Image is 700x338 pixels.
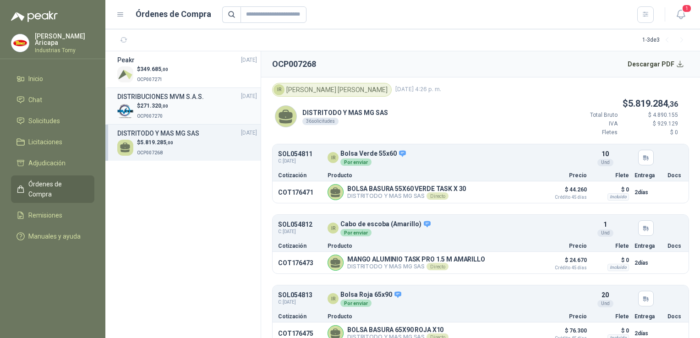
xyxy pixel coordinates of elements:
[634,187,662,198] p: 2 días
[278,221,312,228] p: SOL054812
[161,104,168,109] span: ,00
[563,120,618,128] p: IVA
[541,255,587,270] p: $ 24.670
[273,84,284,95] div: IR
[673,6,689,23] button: 1
[302,108,388,118] p: DISTRITODO Y MAS MG SAS
[11,11,58,22] img: Logo peakr
[117,55,135,65] h3: Peakr
[541,173,587,178] p: Precio
[340,291,402,299] p: Bolsa Roja 65x90
[541,314,587,319] p: Precio
[11,175,94,203] a: Órdenes de Compra
[667,243,683,249] p: Docs
[395,85,441,94] span: [DATE] 4:26 p. m.
[11,91,94,109] a: Chat
[278,292,312,299] p: SOL054813
[607,193,629,201] div: Incluido
[592,243,629,249] p: Flete
[28,74,43,84] span: Inicio
[278,151,312,158] p: SOL054811
[328,152,339,163] div: IR
[11,34,29,52] img: Company Logo
[137,65,168,74] p: $
[241,56,257,65] span: [DATE]
[340,150,407,158] p: Bolsa Verde 55x60
[137,138,173,147] p: $
[347,192,466,200] p: DISTRITODO Y MAS MG SAS
[137,77,163,82] span: OCP007271
[136,8,211,21] h1: Órdenes de Compra
[597,300,613,307] div: Und
[28,158,66,168] span: Adjudicación
[634,243,662,249] p: Entrega
[592,325,629,336] p: $ 0
[340,158,372,166] div: Por enviar
[347,263,485,270] p: DISTRITODO Y MAS MG SAS
[11,133,94,151] a: Licitaciones
[328,314,536,319] p: Producto
[603,219,607,229] p: 1
[642,33,689,48] div: 1 - 3 de 3
[634,314,662,319] p: Entrega
[347,256,485,263] p: MANGO ALUMINIO TASK PRO 1.5 M AMARILLO
[278,259,322,267] p: COT176473
[117,92,257,120] a: DISTRIBUCIONES MVM S.A.S.[DATE] Company Logo$271.320,00OCP007270
[278,330,322,337] p: COT176475
[592,173,629,178] p: Flete
[28,137,62,147] span: Licitaciones
[328,173,536,178] p: Producto
[597,159,613,166] div: Und
[328,243,536,249] p: Producto
[117,55,257,84] a: Peakr[DATE] Company Logo$349.685,00OCP007271
[563,111,618,120] p: Total Bruto
[137,114,163,119] span: OCP007270
[11,154,94,172] a: Adjudicación
[11,112,94,130] a: Solicitudes
[278,158,312,165] span: C: [DATE]
[563,128,618,137] p: Fletes
[541,195,587,200] span: Crédito 45 días
[682,4,692,13] span: 1
[117,103,133,119] img: Company Logo
[117,92,204,102] h3: DISTRIBUCIONES MVM S.A.S.
[278,228,312,235] span: C: [DATE]
[541,243,587,249] p: Precio
[541,184,587,200] p: $ 44.260
[427,192,448,200] div: Directo
[563,97,678,111] p: $
[140,139,173,146] span: 5.819.285
[340,300,372,307] div: Por enviar
[166,140,173,145] span: ,00
[623,120,678,128] p: $ 929.129
[634,257,662,268] p: 2 días
[592,314,629,319] p: Flete
[602,290,609,300] p: 20
[28,95,42,105] span: Chat
[668,100,678,109] span: ,36
[137,102,168,110] p: $
[347,326,448,333] p: BOLSA BASURA 65X90 ROJA X10
[272,58,316,71] h2: OCP007268
[278,299,312,306] span: C: [DATE]
[328,293,339,304] div: IR
[11,228,94,245] a: Manuales y ayuda
[117,128,257,157] a: DISTRITODO Y MAS MG SAS[DATE] $5.819.285,00OCP007268
[241,129,257,137] span: [DATE]
[278,314,322,319] p: Cotización
[667,314,683,319] p: Docs
[272,83,392,97] div: [PERSON_NAME] [PERSON_NAME]
[140,66,168,72] span: 349.685
[28,231,81,241] span: Manuales y ayuda
[328,223,339,234] div: IR
[541,266,587,270] span: Crédito 45 días
[592,255,629,266] p: $ 0
[11,70,94,87] a: Inicio
[623,55,689,73] button: Descargar PDF
[161,67,168,72] span: ,00
[278,173,322,178] p: Cotización
[28,210,62,220] span: Remisiones
[602,149,609,159] p: 10
[35,33,94,46] p: [PERSON_NAME] Aricapa
[117,128,199,138] h3: DISTRITODO Y MAS MG SAS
